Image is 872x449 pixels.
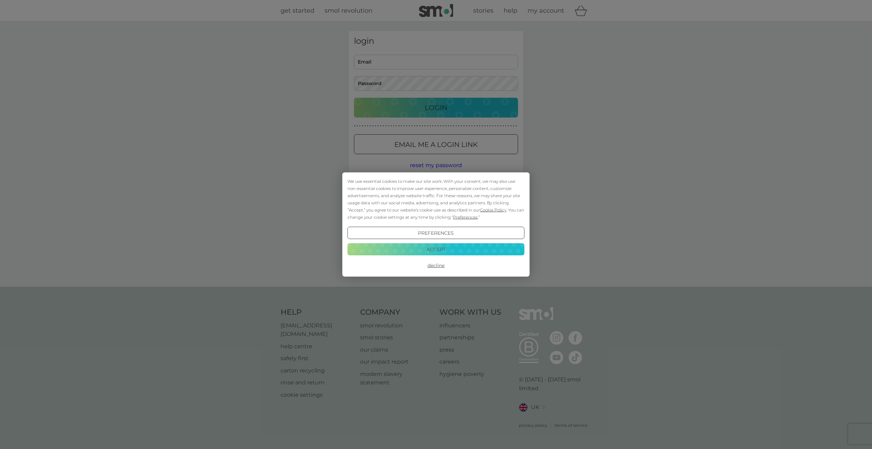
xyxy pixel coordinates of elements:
div: We use essential cookies to make our site work. With your consent, we may also use non-essential ... [348,178,524,221]
button: Decline [348,259,524,272]
span: Preferences [453,215,478,220]
span: Cookie Policy [480,207,506,213]
button: Preferences [348,227,524,239]
button: Accept [348,243,524,255]
div: Cookie Consent Prompt [342,173,530,277]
